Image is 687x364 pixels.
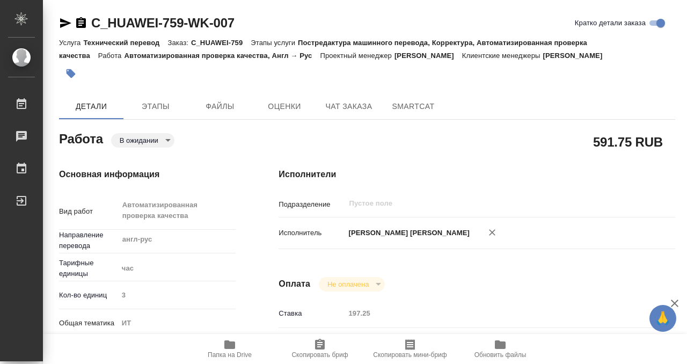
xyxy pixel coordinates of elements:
[59,128,103,148] h2: Работа
[474,351,527,359] span: Обновить файлы
[275,334,365,364] button: Скопировать бриф
[279,308,345,319] p: Ставка
[83,39,167,47] p: Технический перевод
[118,287,236,303] input: Пустое поле
[365,334,455,364] button: Скопировать мини-бриф
[388,100,439,113] span: SmartCat
[208,351,252,359] span: Папка на Drive
[185,334,275,364] button: Папка на Drive
[59,230,118,251] p: Направление перевода
[593,133,663,151] h2: 591.75 RUB
[65,100,117,113] span: Детали
[480,221,504,244] button: Удалить исполнителя
[323,100,375,113] span: Чат заказа
[59,290,118,301] p: Кол-во единиц
[194,100,246,113] span: Файлы
[118,314,236,332] div: ИТ
[462,52,543,60] p: Клиентские менеджеры
[279,168,675,181] h4: Исполнители
[59,17,72,30] button: Скопировать ссылку для ЯМессенджера
[124,52,320,60] p: Автоматизированная проверка качества, Англ → Рус
[168,39,191,47] p: Заказ:
[345,228,470,238] p: [PERSON_NAME] [PERSON_NAME]
[118,259,236,278] div: час
[59,318,118,329] p: Общая тематика
[59,62,83,85] button: Добавить тэг
[59,258,118,279] p: Тарифные единицы
[59,206,118,217] p: Вид работ
[324,280,372,289] button: Не оплачена
[345,332,642,351] div: RUB
[251,39,298,47] p: Этапы услуги
[259,100,310,113] span: Оценки
[59,39,83,47] p: Услуга
[59,39,587,60] p: Постредактура машинного перевода, Корректура, Автоматизированная проверка качества
[654,307,672,330] span: 🙏
[279,199,345,210] p: Подразделение
[455,334,545,364] button: Обновить файлы
[373,351,447,359] span: Скопировать мини-бриф
[291,351,348,359] span: Скопировать бриф
[345,305,642,321] input: Пустое поле
[59,168,236,181] h4: Основная информация
[279,278,310,290] h4: Оплата
[649,305,676,332] button: 🙏
[75,17,87,30] button: Скопировать ссылку
[319,277,385,292] div: В ожидании
[394,52,462,60] p: [PERSON_NAME]
[91,16,235,30] a: C_HUAWEI-759-WK-007
[191,39,251,47] p: C_HUAWEI-759
[130,100,181,113] span: Этапы
[111,133,174,148] div: В ожидании
[279,228,345,238] p: Исполнитель
[575,18,646,28] span: Кратко детали заказа
[348,197,617,210] input: Пустое поле
[98,52,125,60] p: Работа
[116,136,162,145] button: В ожидании
[320,52,394,60] p: Проектный менеджер
[543,52,611,60] p: [PERSON_NAME]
